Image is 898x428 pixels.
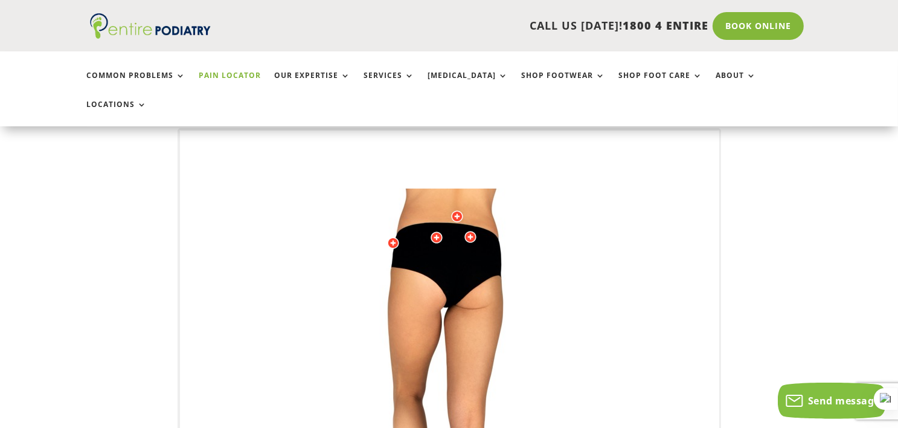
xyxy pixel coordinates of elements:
[713,12,804,40] a: Book Online
[199,71,261,97] a: Pain Locator
[90,29,211,41] a: Entire Podiatry
[255,18,708,34] p: CALL US [DATE]!
[87,71,186,97] a: Common Problems
[778,383,886,419] button: Send message
[623,18,708,33] span: 1800 4 ENTIRE
[87,100,147,126] a: Locations
[428,71,508,97] a: [MEDICAL_DATA]
[619,71,703,97] a: Shop Foot Care
[90,13,211,39] img: logo (1)
[808,394,880,407] span: Send message
[364,71,415,97] a: Services
[716,71,757,97] a: About
[522,71,606,97] a: Shop Footwear
[275,71,351,97] a: Our Expertise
